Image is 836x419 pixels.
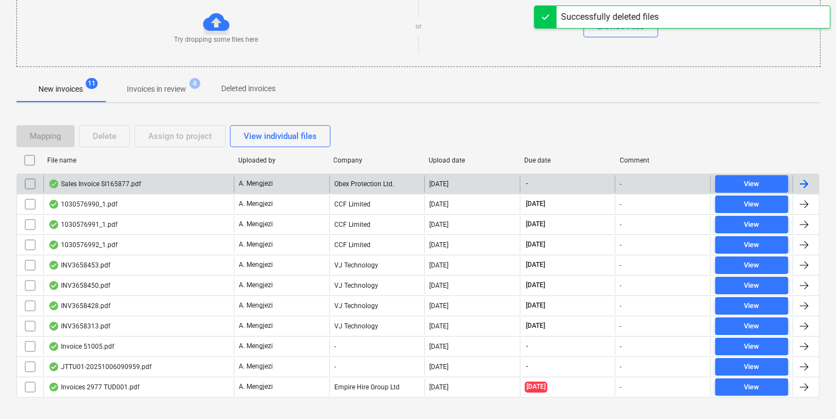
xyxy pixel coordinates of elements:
span: 4 [189,78,200,89]
div: VJ Technology [329,277,425,294]
div: Due date [524,157,611,164]
span: [DATE] [525,260,546,270]
div: [DATE] [429,383,448,391]
span: [DATE] [525,281,546,290]
div: OCR finished [48,301,59,310]
div: OCR finished [48,180,59,188]
div: [DATE] [429,241,448,249]
div: INV3658453.pdf [48,261,110,270]
div: INV3658313.pdf [48,322,110,331]
div: 1030576992_1.pdf [48,241,117,249]
div: OCR finished [48,362,59,371]
button: View [715,378,788,396]
div: - [620,180,621,188]
div: - [620,363,621,371]
span: - [525,342,529,351]
div: Successfully deleted files [561,10,659,24]
p: A. Mengjezi [239,199,273,209]
p: A. Mengjezi [239,362,273,371]
div: OCR finished [48,261,59,270]
button: View [715,317,788,335]
div: View [744,381,760,394]
div: View [744,239,760,252]
div: INV3658450.pdf [48,281,110,290]
div: [DATE] [429,363,448,371]
div: View [744,198,760,211]
p: A. Mengjezi [239,342,273,351]
div: - [620,241,621,249]
div: View [744,259,760,272]
div: - [620,343,621,350]
button: View [715,216,788,233]
div: Company [334,157,420,164]
button: View [715,256,788,274]
div: Sales Invoice SI165877.pdf [48,180,141,188]
button: View individual files [230,125,330,147]
div: File name [47,157,229,164]
p: A. Mengjezi [239,240,273,249]
span: - [525,362,529,371]
div: [DATE] [429,343,448,350]
div: - [620,302,621,310]
div: - [620,322,621,330]
div: View [744,320,760,333]
div: JTTU01-20251006090959.pdf [48,362,152,371]
p: A. Mengjezi [239,260,273,270]
div: Invoices 2977 TUD001.pdf [48,383,139,392]
div: Obex Protection Ltd. [329,175,425,193]
div: OCR finished [48,383,59,392]
div: [DATE] [429,322,448,330]
button: View [715,236,788,254]
p: A. Mengjezi [239,220,273,229]
div: - [329,338,425,355]
p: Deleted invoices [221,83,276,94]
div: Comment [620,157,706,164]
p: New invoices [38,83,83,95]
button: View [715,358,788,376]
span: [DATE] [525,301,546,310]
div: - [620,383,621,391]
div: OCR finished [48,342,59,351]
div: View [744,219,760,231]
span: 11 [86,78,98,89]
p: Try dropping some files here [175,35,259,44]
p: A. Mengjezi [239,382,273,392]
div: View [744,361,760,373]
span: [DATE] [525,220,546,229]
span: [DATE] [525,240,546,249]
div: Empire Hire Group Ltd [329,378,425,396]
div: OCR finished [48,200,59,209]
div: OCR finished [48,220,59,229]
div: View individual files [244,129,317,143]
button: View [715,175,788,193]
div: [DATE] [429,221,448,228]
div: [DATE] [429,261,448,269]
div: INV3658428.pdf [48,301,110,310]
div: - [620,200,621,208]
div: Upload date [429,157,515,164]
button: View [715,297,788,315]
div: Invoice 51005.pdf [48,342,114,351]
div: - [620,282,621,289]
p: Invoices in review [127,83,186,95]
iframe: Chat Widget [781,366,836,419]
div: VJ Technology [329,317,425,335]
div: VJ Technology [329,297,425,315]
span: - [525,179,529,188]
div: View [744,340,760,353]
span: [DATE] [525,199,546,209]
div: 1030576991_1.pdf [48,220,117,229]
p: A. Mengjezi [239,301,273,310]
span: [DATE] [525,321,546,331]
div: [DATE] [429,180,448,188]
div: View [744,178,760,191]
p: or [416,22,422,31]
div: - [329,358,425,376]
div: Uploaded by [238,157,325,164]
div: OCR finished [48,241,59,249]
button: View [715,277,788,294]
div: View [744,280,760,292]
button: View [715,338,788,355]
div: View [744,300,760,312]
div: VJ Technology [329,256,425,274]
